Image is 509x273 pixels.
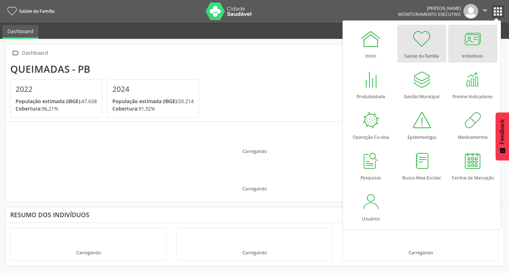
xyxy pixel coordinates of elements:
[112,98,178,105] span: População estimada (IBGE):
[16,105,42,112] span: Cobertura:
[112,97,194,105] p: 50.214
[346,25,396,63] a: Início
[112,85,194,94] h4: 2024
[346,188,396,225] a: Usuários
[397,147,446,184] a: Busca Ativa Escolar
[463,4,478,19] img: img
[16,105,97,112] p: 96,21%
[409,250,433,256] div: Carregando
[499,119,505,144] span: Feedback
[478,4,492,19] button: 
[10,48,49,58] a:  Dashboard
[76,250,101,256] div: Carregando
[346,147,396,184] a: Pesquisas
[19,8,54,14] span: Saúde da Família
[346,65,396,103] a: Produtividade
[16,85,97,94] h4: 2022
[16,98,81,105] span: População estimada (IBGE):
[346,106,396,144] a: Operação Co-vida
[10,48,21,58] i: 
[448,106,497,144] a: Medicamentos
[10,211,499,219] div: Resumo dos indivíduos
[448,147,497,184] a: Central de Marcação
[448,65,497,103] a: Previne Indicadores
[5,5,54,17] a: Saúde da Família
[112,105,139,112] span: Cobertura:
[242,250,267,256] div: Carregando
[112,105,194,112] p: 91,32%
[397,65,446,103] a: Gestão Municipal
[2,25,39,39] a: Dashboard
[10,63,204,75] div: Queimadas - PB
[16,97,97,105] p: 47.658
[397,106,446,144] a: Epidemiologia
[496,112,509,160] button: Feedback - Mostrar pesquisa
[242,186,267,192] div: Carregando
[481,6,489,14] i: 
[398,11,461,17] span: Monitoramento Executivo
[492,5,504,18] button: apps
[397,25,446,63] a: Saúde da Família
[21,48,49,58] div: Dashboard
[398,5,461,11] div: [PERSON_NAME]
[242,148,267,154] div: Carregando
[448,25,497,63] a: Indivíduos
